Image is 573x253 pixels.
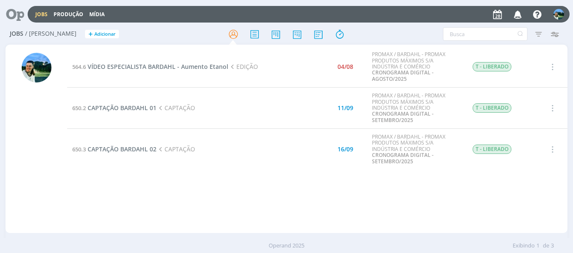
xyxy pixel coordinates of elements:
[54,11,83,18] a: Produção
[553,9,564,20] img: V
[372,51,460,82] div: PROMAX / BARDAHL - PROMAX PRODUTOS MÁXIMOS S/A INDÚSTRIA E COMÉRCIO
[372,93,460,123] div: PROMAX / BARDAHL - PROMAX PRODUTOS MÁXIMOS S/A INDÚSTRIA E COMÉRCIO
[551,242,554,250] span: 3
[543,242,549,250] span: de
[72,104,156,112] a: 650.2CAPTAÇÃO BARDAHL 01
[372,134,460,165] div: PROMAX / BARDAHL - PROMAX PRODUTOS MÁXIMOS S/A INDÚSTRIA E COMÉRCIO
[473,103,511,113] span: T - LIBERADO
[25,30,77,37] span: / [PERSON_NAME]
[372,110,434,123] a: CRONOGRAMA DIGITAL - SETEMBRO/2025
[553,7,564,22] button: V
[72,104,86,112] span: 650.2
[156,104,195,112] span: CAPTAÇÃO
[443,27,528,41] input: Busca
[10,30,23,37] span: Jobs
[473,145,511,154] span: T - LIBERADO
[72,63,228,71] a: 564.6VÍDEO ESPECIALISTA BARDAHL - Aumento Etanol
[338,105,353,111] div: 11/09
[72,63,86,71] span: 564.6
[156,145,195,153] span: CAPTAÇÃO
[338,146,353,152] div: 16/09
[536,242,539,250] span: 1
[372,69,434,82] a: CRONOGRAMA DIGITAL - AGOSTO/2025
[33,11,50,18] button: Jobs
[72,145,156,153] a: 650.3CAPTAÇÃO BARDAHL 02
[87,11,107,18] button: Mídia
[88,145,156,153] span: CAPTAÇÃO BARDAHL 02
[88,104,156,112] span: CAPTAÇÃO BARDAHL 01
[35,11,48,18] a: Jobs
[372,151,434,165] a: CRONOGRAMA DIGITAL - SETEMBRO/2025
[51,11,86,18] button: Produção
[88,63,228,71] span: VÍDEO ESPECIALISTA BARDAHL - Aumento Etanol
[228,63,258,71] span: EDIÇÃO
[85,30,119,39] button: +Adicionar
[89,11,105,18] a: Mídia
[94,31,116,37] span: Adicionar
[338,64,353,70] div: 04/08
[72,145,86,153] span: 650.3
[88,30,93,39] span: +
[473,62,511,71] span: T - LIBERADO
[513,242,535,250] span: Exibindo
[22,53,51,82] img: V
